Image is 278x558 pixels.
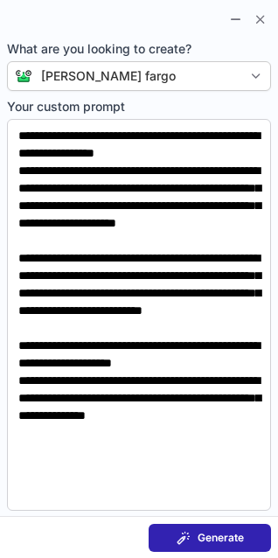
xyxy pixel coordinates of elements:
div: [PERSON_NAME] fargo [41,67,176,85]
img: Connie from ContactOut [8,69,32,83]
button: Generate [149,524,271,552]
span: Generate [198,531,244,545]
span: Your custom prompt [7,98,271,115]
span: What are you looking to create? [7,40,271,58]
textarea: Your custom prompt [7,119,271,511]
